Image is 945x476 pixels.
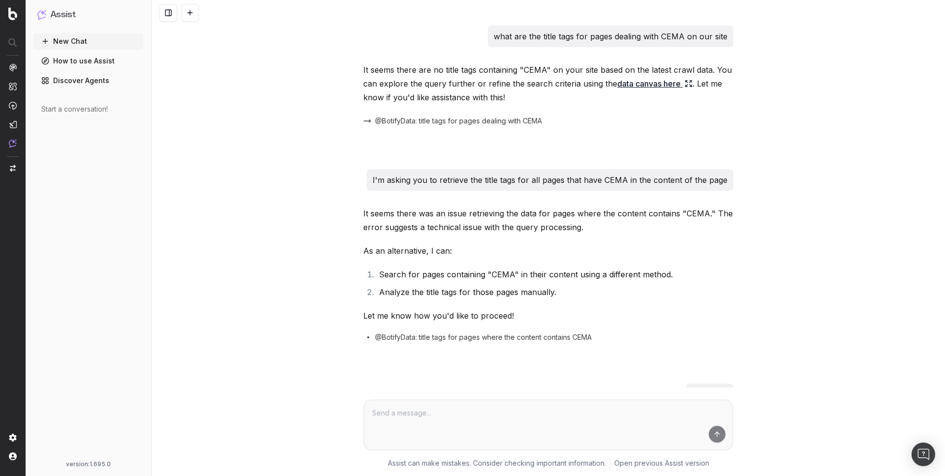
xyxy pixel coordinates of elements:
img: Setting [9,434,17,442]
p: It seems there are no title tags containing "CEMA" on your site based on the latest crawl data. Y... [363,63,733,104]
img: Intelligence [9,82,17,90]
h1: Assist [50,8,76,22]
button: New Chat [33,33,143,49]
div: Start a conversation! [41,104,135,114]
a: Open previous Assist version [614,458,709,468]
a: data canvas here [617,77,693,90]
img: Assist [9,139,17,148]
div: version: 1.695.0 [37,460,139,468]
p: As an alternative, I can: [363,244,733,258]
button: @BotifyData: title tags for pages dealing with CEMA [363,116,554,126]
button: Assist [37,8,139,22]
a: How to use Assist [33,53,143,69]
a: Discover Agents [33,73,143,89]
img: Studio [9,120,17,128]
img: My account [9,452,17,460]
img: Switch project [10,165,16,172]
p: It seems there was an issue retrieving the data for pages where the content contains "CEMA." The ... [363,207,733,234]
span: @BotifyData: title tags for pages dealing with CEMA [375,116,542,126]
img: Activation [9,101,17,110]
p: Assist can make mistakes. Consider checking important information. [388,458,606,468]
li: Analyze the title tags for those pages manually. [376,285,733,299]
img: Analytics [9,63,17,71]
p: what are the title tags for pages dealing with CEMA on our site [494,30,727,43]
p: Let me know how you'd like to proceed! [363,309,733,323]
span: @BotifyData: title tags for pages where the content contains CEMA [375,332,592,342]
div: Open Intercom Messenger [912,443,935,466]
p: I'm asking you to retrieve the title tags for all pages that have CEMA in the content of the page [373,173,727,187]
li: Search for pages containing "CEMA" in their content using a different method. [376,268,733,281]
img: Assist [37,10,46,19]
img: Botify logo [8,7,17,20]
